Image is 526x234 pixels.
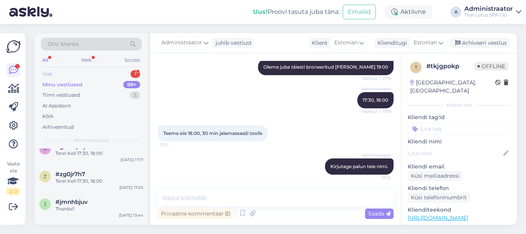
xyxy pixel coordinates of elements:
span: t [415,64,417,70]
span: Teeme siis 18.00, 30 min jalamassaaži toolis [163,130,262,136]
span: z [44,173,47,179]
span: Administraator [362,152,391,158]
span: 17:30, 18:00 [363,97,388,103]
div: Administraator [464,6,513,12]
div: Kõik [42,113,54,120]
div: Web [80,55,93,65]
div: 1 [131,70,140,78]
span: g [44,146,47,152]
div: Küsi meiliaadressi [408,171,462,181]
span: Saada [368,210,390,217]
div: Klienditugi [374,39,407,47]
div: A [451,7,461,17]
div: Thanks!! [55,205,143,212]
a: AdministraatorThai Lotus SPA OÜ [464,6,521,18]
span: #jmnhbjuv [55,199,88,205]
div: All [41,55,50,65]
span: Estonian [414,39,437,47]
span: Kirjutage palun teie nimi. [330,163,388,169]
div: Klient [309,39,328,47]
div: Vaata siia [6,160,20,195]
span: Otsi kliente [48,40,79,48]
div: 2 / 3 [6,188,20,195]
span: j [44,201,46,207]
input: Lisa tag [408,123,511,135]
span: Oleme juba täiesti broneeritud [PERSON_NAME] 19:00 [263,64,388,70]
button: Emailid [343,5,376,19]
div: Socials [123,55,142,65]
div: AI Assistent [42,102,71,110]
span: Administraator [161,39,202,47]
p: Kliendi nimi [408,138,511,146]
p: Kliendi telefon [408,184,511,192]
p: Kliendi email [408,163,511,171]
div: Thai Lotus SPA OÜ [464,12,513,18]
span: 17:22 [362,175,391,181]
div: Tere! Kell 17:30, 18:00 [55,150,143,157]
span: Nähtud ✓ 17:19 [362,109,391,114]
input: Lisa nimi [408,149,502,158]
div: Arhiveeri vestlus [451,38,510,48]
div: Arhiveeritud [42,123,74,131]
span: Minu vestlused [74,137,109,144]
p: Klienditeekond [408,206,511,214]
div: Aktiivne [385,5,432,19]
div: Tiimi vestlused [42,91,80,99]
p: Vaata edasi ... [408,224,511,231]
div: juhib vestlust [213,39,252,47]
div: 3 [130,91,140,99]
b: Uus! [253,8,268,15]
div: Küsi telefoninumbrit [408,192,470,203]
div: # tkjgpokp [426,62,474,71]
div: 99+ [123,81,140,89]
div: Proovi tasuta juba täna: [253,7,340,17]
div: [DATE] 17:17 [121,157,143,163]
div: Uus [42,70,52,78]
span: Nähtud ✓ 17:19 [362,76,391,81]
div: [DATE] 13:44 [119,212,143,218]
span: Offline [474,62,508,71]
a: [URL][DOMAIN_NAME] [408,214,468,221]
div: [GEOGRAPHIC_DATA], [GEOGRAPHIC_DATA] [410,79,495,95]
span: 17:21 [160,142,189,148]
span: Estonian [334,39,358,47]
span: Administraator [362,86,391,92]
div: Kliendi info [408,102,511,109]
div: [DATE] 17:03 [119,185,143,190]
span: #zg0jr7h7 [55,171,85,178]
img: Askly Logo [6,39,21,54]
div: Privaatne kommentaar [158,209,233,219]
div: Minu vestlused [42,81,82,89]
div: Tere! Kell 17:30, 18:00 [55,178,143,185]
p: Kliendi tag'id [408,113,511,121]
